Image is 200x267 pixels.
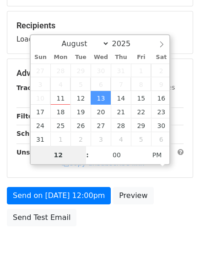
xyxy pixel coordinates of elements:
span: August 24, 2025 [31,118,51,132]
span: Sat [151,54,171,60]
span: July 28, 2025 [50,64,70,77]
input: Hour [31,146,86,164]
span: Click to toggle [145,146,170,164]
span: August 31, 2025 [31,132,51,146]
h5: Recipients [16,21,184,31]
span: September 5, 2025 [131,132,151,146]
strong: Unsubscribe [16,149,61,156]
span: September 4, 2025 [111,132,131,146]
a: Send Test Email [7,209,76,226]
span: July 31, 2025 [111,64,131,77]
span: August 28, 2025 [111,118,131,132]
span: August 16, 2025 [151,91,171,105]
span: August 26, 2025 [70,118,91,132]
span: August 18, 2025 [50,105,70,118]
span: : [86,146,89,164]
strong: Filters [16,112,40,120]
span: August 6, 2025 [91,77,111,91]
span: August 4, 2025 [50,77,70,91]
strong: Schedule [16,130,49,137]
a: Copy unsubscribe link [62,159,144,167]
input: Minute [89,146,145,164]
span: August 15, 2025 [131,91,151,105]
span: August 7, 2025 [111,77,131,91]
span: August 19, 2025 [70,105,91,118]
span: August 3, 2025 [31,77,51,91]
span: August 17, 2025 [31,105,51,118]
a: Send on [DATE] 12:00pm [7,187,111,204]
span: August 9, 2025 [151,77,171,91]
span: August 27, 2025 [91,118,111,132]
iframe: Chat Widget [154,223,200,267]
span: July 27, 2025 [31,64,51,77]
strong: Tracking [16,84,47,91]
span: July 29, 2025 [70,64,91,77]
span: August 23, 2025 [151,105,171,118]
span: August 22, 2025 [131,105,151,118]
span: August 20, 2025 [91,105,111,118]
span: August 25, 2025 [50,118,70,132]
span: August 13, 2025 [91,91,111,105]
span: September 1, 2025 [50,132,70,146]
span: July 30, 2025 [91,64,111,77]
span: September 6, 2025 [151,132,171,146]
span: August 1, 2025 [131,64,151,77]
span: September 3, 2025 [91,132,111,146]
span: Mon [50,54,70,60]
span: August 29, 2025 [131,118,151,132]
span: August 10, 2025 [31,91,51,105]
input: Year [109,39,142,48]
span: Tue [70,54,91,60]
div: Loading... [16,21,184,44]
span: August 2, 2025 [151,64,171,77]
span: Fri [131,54,151,60]
span: August 30, 2025 [151,118,171,132]
span: August 5, 2025 [70,77,91,91]
h5: Advanced [16,68,184,78]
span: August 8, 2025 [131,77,151,91]
span: Thu [111,54,131,60]
span: August 21, 2025 [111,105,131,118]
span: Wed [91,54,111,60]
span: August 11, 2025 [50,91,70,105]
span: August 12, 2025 [70,91,91,105]
span: September 2, 2025 [70,132,91,146]
span: Sun [31,54,51,60]
span: August 14, 2025 [111,91,131,105]
a: Preview [113,187,153,204]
